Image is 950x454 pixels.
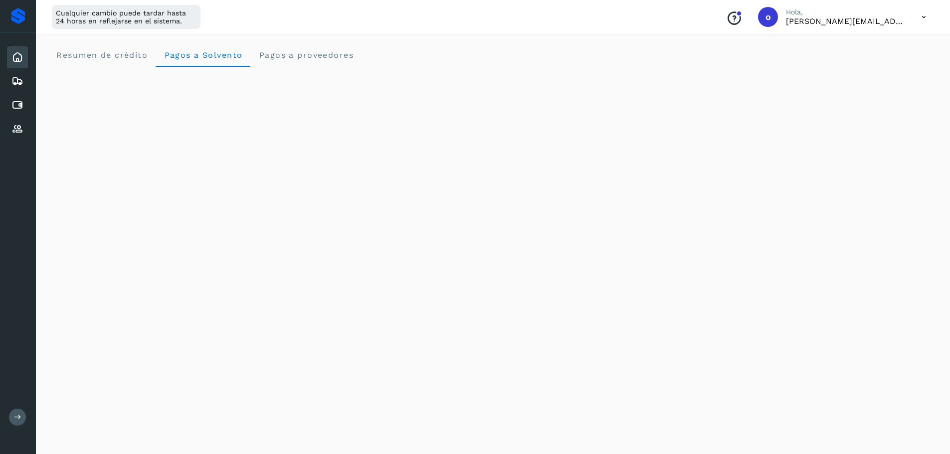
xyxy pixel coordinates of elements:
div: Cualquier cambio puede tardar hasta 24 horas en reflejarse en el sistema. [52,5,200,29]
div: Inicio [7,46,28,68]
span: Pagos a Solvento [164,50,242,60]
span: Pagos a proveedores [258,50,354,60]
span: Resumen de crédito [56,50,148,60]
div: Proveedores [7,118,28,140]
div: Embarques [7,70,28,92]
p: obed.perez@clcsolutions.com.mx [786,16,906,26]
div: Cuentas por pagar [7,94,28,116]
p: Hola, [786,8,906,16]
